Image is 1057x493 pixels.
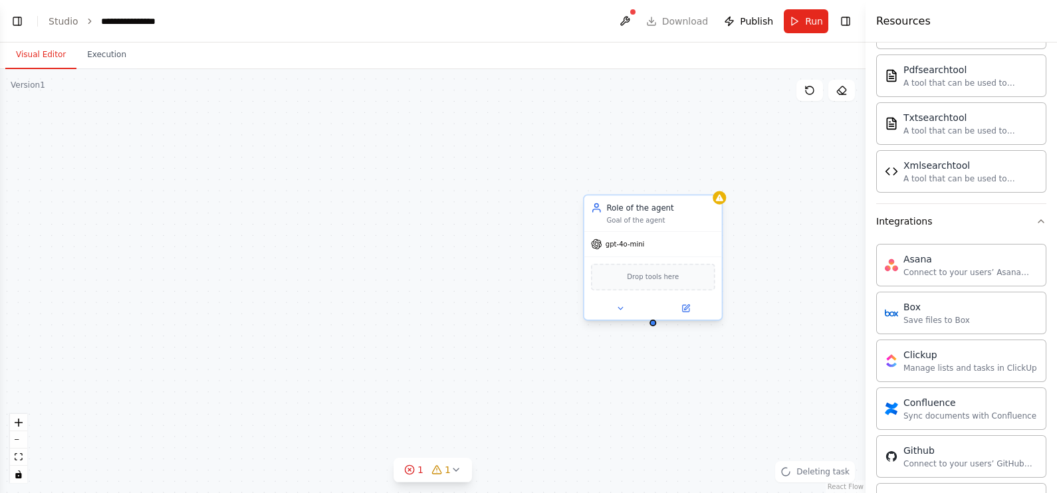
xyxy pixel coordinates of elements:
a: React Flow attribution [828,483,864,490]
div: Version 1 [11,80,45,90]
button: Open in side panel [654,302,717,315]
button: Hide right sidebar [836,12,855,31]
nav: breadcrumb [49,15,167,28]
span: Publish [740,15,773,28]
img: Confluence [885,402,898,415]
img: Asana [885,258,898,272]
span: 1 [417,463,423,476]
button: fit view [10,448,27,466]
div: Goal of the agent [606,216,715,225]
div: Github [903,444,1038,457]
img: Box [885,306,898,320]
img: Xmlsearchtool [885,165,898,178]
div: A tool that can be used to semantic search a query from a PDF's content. [903,78,1038,88]
div: Sync documents with Confluence [903,411,1036,421]
div: Confluence [903,396,1036,409]
button: Integrations [876,204,1046,239]
button: 11 [394,458,472,482]
button: Run [784,9,828,33]
div: Clickup [903,348,1037,361]
button: zoom out [10,431,27,448]
div: A tool that can be used to semantic search a query from a txt's content. [903,126,1038,136]
button: zoom in [10,414,27,431]
div: Asana [903,252,1038,266]
div: Box [903,300,970,314]
h4: Resources [876,13,931,29]
button: Show left sidebar [8,12,27,31]
img: Github [885,450,898,463]
div: React Flow controls [10,414,27,483]
span: Drop tools here [627,272,679,283]
div: Txtsearchtool [903,111,1038,124]
button: toggle interactivity [10,466,27,483]
span: 1 [445,463,451,476]
button: Visual Editor [5,41,76,69]
img: Clickup [885,354,898,367]
img: Pdfsearchtool [885,69,898,82]
img: Txtsearchtool [885,117,898,130]
a: Studio [49,16,78,27]
div: Xmlsearchtool [903,159,1038,172]
div: Integrations [876,215,932,228]
div: Role of the agent [606,202,715,213]
div: Save files to Box [903,315,970,326]
button: Execution [76,41,137,69]
div: Connect to your users’ GitHub accounts [903,458,1038,469]
span: gpt-4o-mini [606,240,645,248]
span: Run [805,15,823,28]
span: Deleting task [796,466,850,477]
div: Pdfsearchtool [903,63,1038,76]
button: Publish [719,9,778,33]
div: A tool that can be used to semantic search a query from a XML's content. [903,173,1038,184]
div: Manage lists and tasks in ClickUp [903,363,1037,373]
div: Role of the agentGoal of the agentgpt-4o-miniDrop tools here [583,197,723,323]
div: Connect to your users’ Asana accounts [903,267,1038,278]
